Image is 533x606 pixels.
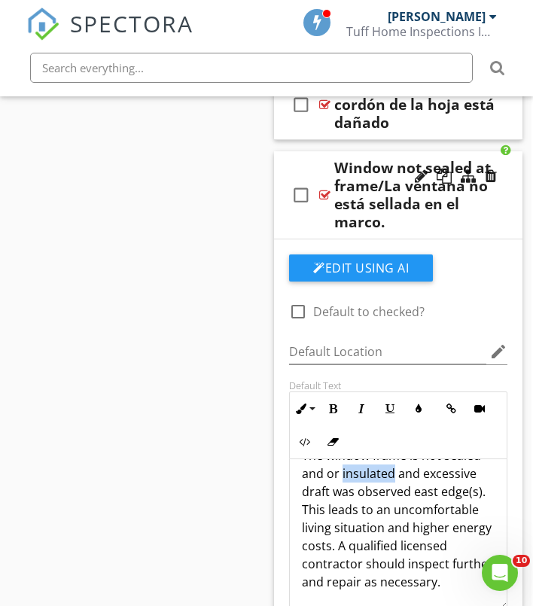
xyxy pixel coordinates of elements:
[70,8,193,39] span: SPECTORA
[482,555,518,591] iframe: Intercom live chat
[289,379,507,391] div: Default Text
[513,555,530,567] span: 10
[289,177,313,213] i: check_box_outline_blank
[437,394,465,423] button: Insert Link (⌘K)
[26,8,59,41] img: The Best Home Inspection Software - Spectora
[318,428,347,456] button: Clear Formatting
[289,254,433,282] button: Edit Using AI
[318,394,347,423] button: Bold (⌘B)
[302,446,495,591] p: The window frame is not sealed and or insulated and excessive draft was observed east edge(s). Th...
[290,428,318,456] button: Code View
[313,304,425,319] label: Default to checked?
[30,53,473,83] input: Search everything...
[388,9,486,24] div: [PERSON_NAME]
[489,343,507,361] i: edit
[290,394,318,423] button: Inline Style
[334,159,498,231] div: Window not sealed at frame/La ventana no está sellada en el marco.
[289,87,313,123] i: check_box_outline_blank
[289,340,486,364] input: Default Location
[346,24,497,39] div: Tuff Home Inspections Inc.
[404,394,433,423] button: Colors
[465,394,494,423] button: Insert Video
[334,78,498,132] div: Sash cord damaged/El cordón de la hoja está dañado
[26,20,193,52] a: SPECTORA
